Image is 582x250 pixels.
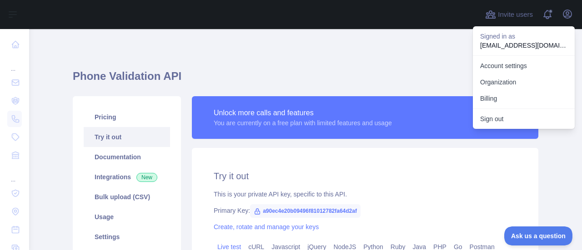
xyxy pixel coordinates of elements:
[473,90,575,107] button: Billing
[84,207,170,227] a: Usage
[214,223,319,230] a: Create, rotate and manage your keys
[250,204,361,218] span: a90ec4e20b09496f81012782fa64d2af
[7,54,22,73] div: ...
[473,58,575,74] a: Account settings
[214,108,392,118] div: Unlock more calls and features
[483,7,535,22] button: Invite users
[7,165,22,183] div: ...
[84,147,170,167] a: Documentation
[473,74,575,90] a: Organization
[84,127,170,147] a: Try it out
[214,206,517,215] div: Primary Key:
[136,173,157,182] span: New
[73,69,538,91] h1: Phone Validation API
[214,118,392,127] div: You are currently on a free plan with limited features and usage
[480,32,567,41] p: Signed in as
[214,170,517,182] h2: Try it out
[84,107,170,127] a: Pricing
[480,41,567,50] p: [EMAIL_ADDRESS][DOMAIN_NAME]
[498,10,533,20] span: Invite users
[84,187,170,207] a: Bulk upload (CSV)
[504,226,573,245] iframe: Toggle Customer Support
[84,227,170,247] a: Settings
[214,190,517,199] div: This is your private API key, specific to this API.
[84,167,170,187] a: Integrations New
[473,111,575,127] button: Sign out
